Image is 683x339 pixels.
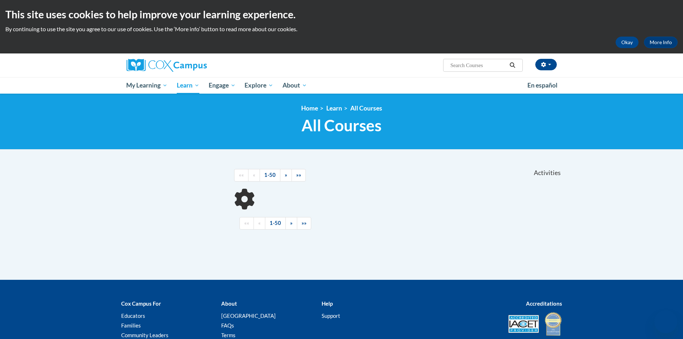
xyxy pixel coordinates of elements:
b: Help [322,300,333,307]
a: Explore [240,77,278,94]
span: »» [296,172,301,178]
a: Previous [248,169,260,182]
button: Account Settings [535,59,557,70]
b: Cox Campus For [121,300,161,307]
span: All Courses [302,116,381,135]
span: «« [239,172,244,178]
a: Community Leaders [121,332,169,338]
a: More Info [644,37,678,48]
a: Begining [239,217,254,230]
p: By continuing to use the site you agree to our use of cookies. Use the ‘More info’ button to read... [5,25,678,33]
a: Engage [204,77,240,94]
b: About [221,300,237,307]
img: Cox Campus [127,59,207,72]
a: All Courses [350,104,382,112]
a: About [278,77,312,94]
span: En español [527,81,558,89]
button: Okay [616,37,639,48]
a: Home [301,104,318,112]
b: Accreditations [526,300,562,307]
a: My Learning [122,77,172,94]
a: Previous [253,217,265,230]
a: Educators [121,312,145,319]
a: 1-50 [260,169,280,182]
a: Cox Campus [127,59,263,72]
span: « [258,220,261,226]
a: Begining [234,169,248,182]
img: IDA® Accredited [544,311,562,336]
h2: This site uses cookies to help improve your learning experience. [5,7,678,22]
span: Engage [209,81,236,90]
a: En español [523,78,562,93]
span: My Learning [126,81,167,90]
a: 1-50 [265,217,286,230]
span: « [253,172,255,178]
img: Accredited IACET® Provider [508,315,539,333]
span: Learn [177,81,199,90]
a: End [297,217,311,230]
a: [GEOGRAPHIC_DATA] [221,312,276,319]
a: End [291,169,306,182]
a: Families [121,322,141,329]
span: About [283,81,307,90]
a: Learn [326,104,342,112]
a: Learn [172,77,204,94]
a: Terms [221,332,236,338]
span: » [290,220,293,226]
iframe: Button to launch messaging window [654,310,677,333]
a: FAQs [221,322,234,329]
button: Search [507,61,518,70]
span: » [285,172,287,178]
a: Next [285,217,297,230]
span: Activities [534,169,561,177]
span: «« [244,220,249,226]
a: Next [280,169,292,182]
a: Support [322,312,340,319]
input: Search Courses [450,61,507,70]
div: Main menu [116,77,568,94]
span: Explore [245,81,273,90]
span: »» [302,220,307,226]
